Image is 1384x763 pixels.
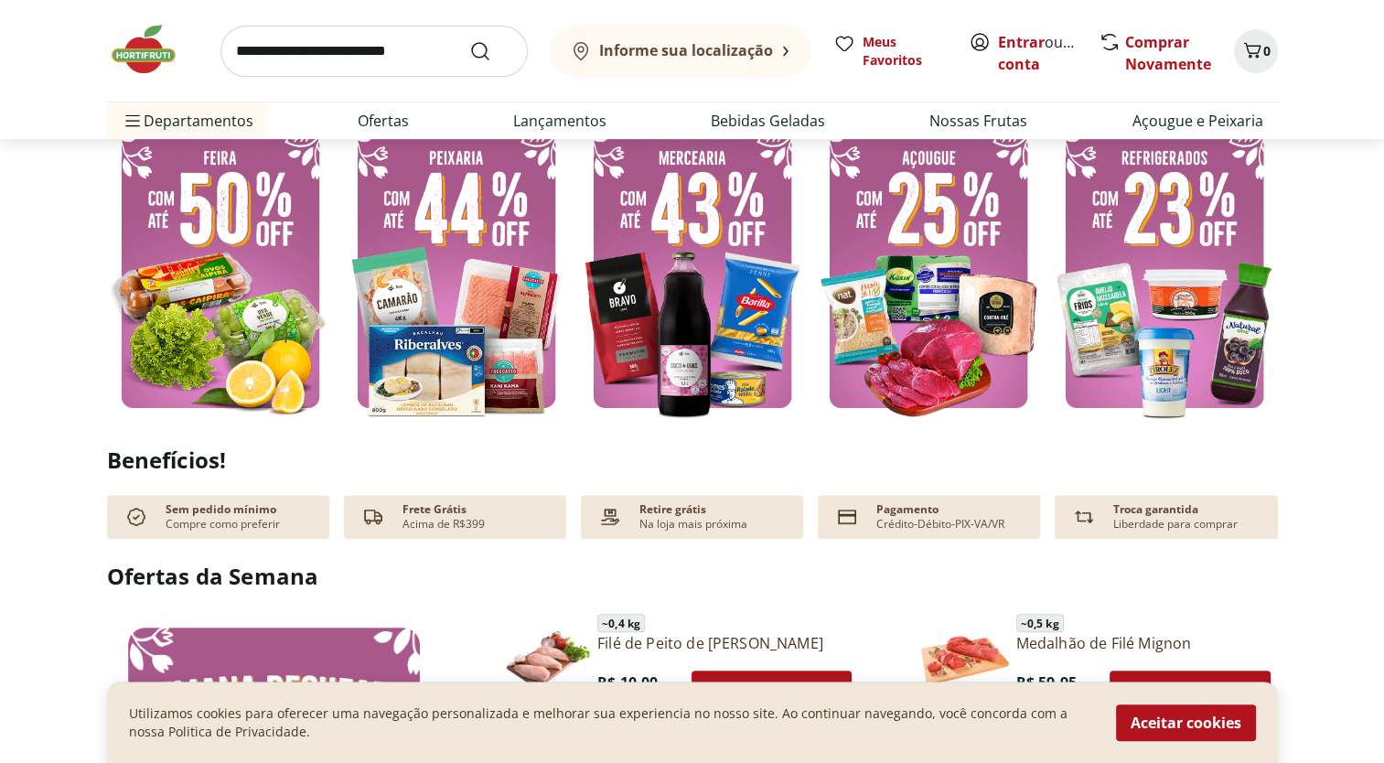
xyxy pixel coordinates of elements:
[502,617,590,704] img: Filé de Peito de Frango Resfriado
[1110,671,1270,707] button: Adicionar
[359,502,388,532] img: truck
[815,119,1042,422] img: açougue
[513,110,606,132] a: Lançamentos
[129,704,1094,741] p: Utilizamos cookies para oferecer uma navegação personalizada e melhorar sua experiencia no nosso ...
[1113,517,1238,532] p: Liberdade para comprar
[122,502,151,532] img: check
[107,22,198,77] img: Hortifruti
[107,447,1278,473] h2: Benefícios!
[597,614,645,632] span: ~ 0,4 kg
[579,119,806,422] img: mercearia
[1069,502,1099,532] img: Devolução
[1016,614,1064,632] span: ~ 0,5 kg
[711,110,825,132] a: Bebidas Geladas
[1141,678,1239,700] span: Adicionar
[107,119,334,422] img: feira
[1113,502,1198,517] p: Troca garantida
[639,517,747,532] p: Na loja mais próxima
[122,99,144,143] button: Menu
[1263,42,1271,59] span: 0
[550,26,811,77] button: Informe sua localização
[832,502,862,532] img: card
[220,26,528,77] input: search
[998,32,1045,52] a: Entrar
[597,633,852,653] a: Filé de Peito de [PERSON_NAME]
[1132,110,1262,132] a: Açougue e Peixaria
[833,33,947,70] a: Meus Favoritos
[1051,119,1278,422] img: resfriados
[876,517,1004,532] p: Crédito-Débito-PIX-VA/VR
[723,678,821,700] span: Adicionar
[1016,672,1077,693] span: R$ 59,95
[343,119,570,422] img: pescados
[166,502,276,517] p: Sem pedido mínimo
[122,99,253,143] span: Departamentos
[166,517,280,532] p: Compre como preferir
[998,31,1079,75] span: ou
[929,110,1027,132] a: Nossas Frutas
[595,502,625,532] img: payment
[599,40,773,60] b: Informe sua localização
[597,672,658,693] span: R$ 10,00
[1125,32,1211,74] a: Comprar Novamente
[1234,29,1278,73] button: Carrinho
[402,502,467,517] p: Frete Grátis
[107,561,1278,592] h2: Ofertas da Semana
[876,502,939,517] p: Pagamento
[998,32,1099,74] a: Criar conta
[639,502,706,517] p: Retire grátis
[1016,633,1271,653] a: Medalhão de Filé Mignon
[692,671,852,707] button: Adicionar
[469,40,513,62] button: Submit Search
[358,110,409,132] a: Ofertas
[1116,704,1256,741] button: Aceitar cookies
[402,517,485,532] p: Acima de R$399
[863,33,947,70] span: Meus Favoritos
